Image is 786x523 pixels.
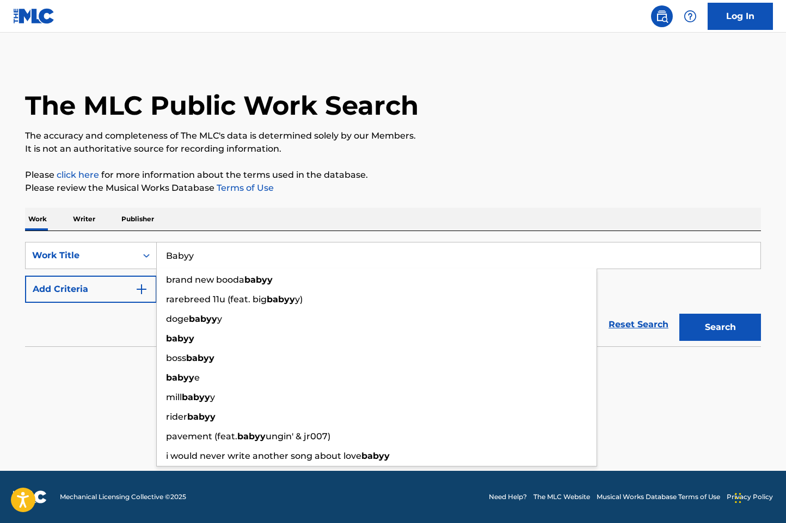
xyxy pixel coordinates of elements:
[267,294,295,304] strong: babyy
[135,283,148,296] img: 9d2ae6d4665cec9f34b9.svg
[166,353,186,363] span: boss
[651,5,673,27] a: Public Search
[684,10,697,23] img: help
[727,492,773,502] a: Privacy Policy
[25,142,761,155] p: It is not an authoritative source for recording information.
[166,372,194,383] strong: babyy
[13,8,55,24] img: MLC Logo
[189,314,217,324] strong: babyy
[732,471,786,523] iframe: Chat Widget
[361,451,390,461] strong: babyy
[166,392,182,402] span: mill
[166,294,267,304] span: rarebreed 11u (feat. big
[118,208,157,231] p: Publisher
[708,3,773,30] a: Log In
[210,392,215,402] span: y
[166,314,189,324] span: doge
[166,431,237,441] span: pavement (feat.
[194,372,200,383] span: e
[597,492,720,502] a: Musical Works Database Terms of Use
[214,183,274,193] a: Terms of Use
[25,169,761,182] p: Please for more information about the terms used in the database.
[32,249,130,262] div: Work Title
[25,276,157,303] button: Add Criteria
[244,275,273,285] strong: babyy
[70,208,99,231] p: Writer
[25,89,419,122] h1: The MLC Public Work Search
[735,482,741,514] div: Drag
[57,170,99,180] a: click here
[655,10,668,23] img: search
[166,333,194,344] strong: babyy
[217,314,222,324] span: y
[182,392,210,402] strong: babyy
[25,129,761,142] p: The accuracy and completeness of The MLC's data is determined solely by our Members.
[533,492,590,502] a: The MLC Website
[266,431,330,441] span: ungin' & jr007)
[25,242,761,346] form: Search Form
[25,208,50,231] p: Work
[13,490,47,503] img: logo
[60,492,186,502] span: Mechanical Licensing Collective © 2025
[166,451,361,461] span: i would never write another song about love
[166,275,244,285] span: brand new booda
[679,314,761,341] button: Search
[679,5,701,27] div: Help
[295,294,303,304] span: y)
[186,353,214,363] strong: babyy
[237,431,266,441] strong: babyy
[603,313,674,337] a: Reset Search
[489,492,527,502] a: Need Help?
[187,412,216,422] strong: babyy
[166,412,187,422] span: rider
[25,182,761,195] p: Please review the Musical Works Database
